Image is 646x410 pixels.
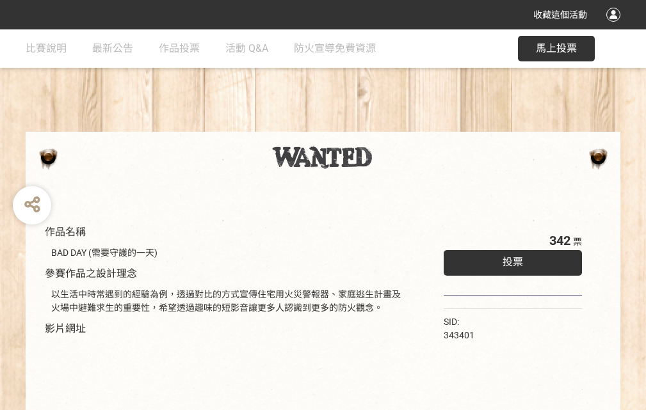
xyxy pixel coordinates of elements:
span: 防火宣導免費資源 [294,42,376,54]
span: 作品名稱 [45,226,86,238]
span: 票 [573,237,582,247]
span: SID: 343401 [444,317,474,340]
span: 影片網址 [45,322,86,335]
a: 比賽說明 [26,29,67,68]
div: 以生活中時常遇到的經驗為例，透過對比的方式宣傳住宅用火災警報器、家庭逃生計畫及火場中避難求生的重要性，希望透過趣味的短影音讓更多人認識到更多的防火觀念。 [51,288,405,315]
iframe: Facebook Share [478,315,542,328]
span: 作品投票 [159,42,200,54]
span: 活動 Q&A [225,42,268,54]
span: 比賽說明 [26,42,67,54]
span: 參賽作品之設計理念 [45,267,137,280]
span: 最新公告 [92,42,133,54]
div: BAD DAY (需要守護的一天) [51,246,405,260]
span: 投票 [503,256,523,268]
span: 342 [549,233,570,248]
a: 活動 Q&A [225,29,268,68]
a: 作品投票 [159,29,200,68]
span: 收藏這個活動 [533,10,587,20]
span: 馬上投票 [536,42,577,54]
button: 馬上投票 [518,36,595,61]
a: 最新公告 [92,29,133,68]
a: 防火宣導免費資源 [294,29,376,68]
